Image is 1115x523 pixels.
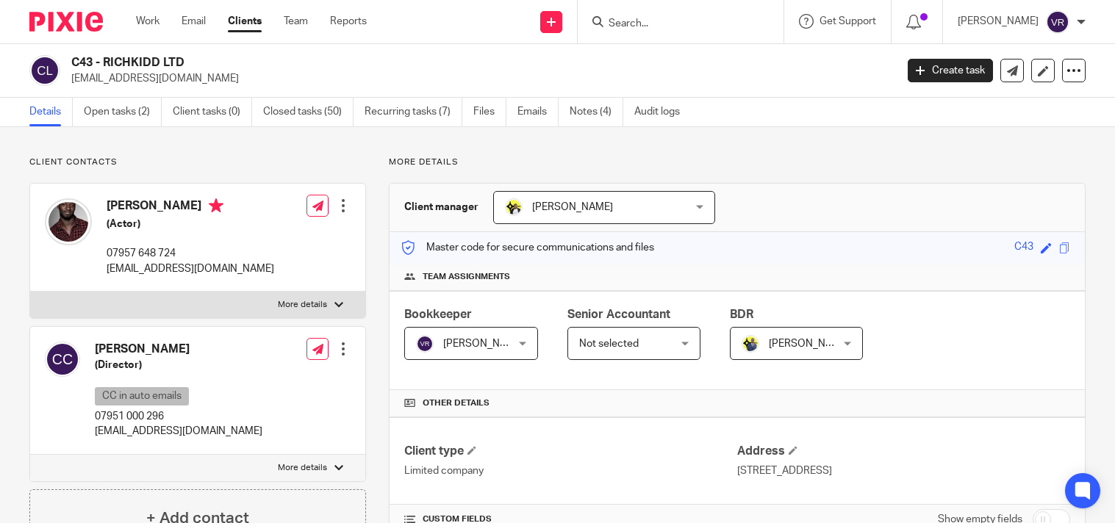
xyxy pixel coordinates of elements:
[107,217,274,231] h5: (Actor)
[730,309,753,320] span: BDR
[634,98,691,126] a: Audit logs
[567,309,670,320] span: Senior Accountant
[570,98,623,126] a: Notes (4)
[473,98,506,126] a: Files
[71,71,886,86] p: [EMAIL_ADDRESS][DOMAIN_NAME]
[95,358,262,372] h5: (Director)
[365,98,462,126] a: Recurring tasks (7)
[107,261,274,276] p: [EMAIL_ADDRESS][DOMAIN_NAME]
[330,14,367,29] a: Reports
[45,342,80,377] img: svg%3E
[404,464,737,478] p: Limited company
[769,339,850,349] span: [PERSON_NAME]
[389,156,1086,168] p: More details
[517,98,559,126] a: Emails
[404,444,737,459] h4: Client type
[228,14,262,29] a: Clients
[737,444,1070,459] h4: Address
[29,55,60,86] img: svg%3E
[404,309,472,320] span: Bookkeeper
[742,335,759,353] img: Dennis-Starbridge.jpg
[209,198,223,213] i: Primary
[95,409,262,424] p: 07951 000 296
[29,156,366,168] p: Client contacts
[29,12,103,32] img: Pixie
[401,240,654,255] p: Master code for secure communications and files
[95,424,262,439] p: [EMAIL_ADDRESS][DOMAIN_NAME]
[958,14,1039,29] p: [PERSON_NAME]
[182,14,206,29] a: Email
[95,342,262,357] h4: [PERSON_NAME]
[84,98,162,126] a: Open tasks (2)
[71,55,723,71] h2: C43 - RICHKIDD LTD
[284,14,308,29] a: Team
[737,464,1070,478] p: [STREET_ADDRESS]
[107,198,274,217] h4: [PERSON_NAME]
[29,98,73,126] a: Details
[107,246,274,261] p: 07957 648 724
[423,271,510,283] span: Team assignments
[416,335,434,353] img: svg%3E
[1014,239,1033,256] div: C43
[607,18,739,31] input: Search
[136,14,159,29] a: Work
[443,339,524,349] span: [PERSON_NAME]
[45,198,92,245] img: Richard%20Campbell%20(Richie).jpg
[820,16,876,26] span: Get Support
[532,202,613,212] span: [PERSON_NAME]
[505,198,523,216] img: Carine-Starbridge.jpg
[263,98,354,126] a: Closed tasks (50)
[1046,10,1069,34] img: svg%3E
[278,299,327,311] p: More details
[908,59,993,82] a: Create task
[95,387,189,405] p: CC in auto emails
[173,98,252,126] a: Client tasks (0)
[404,200,478,214] h3: Client manager
[579,339,639,349] span: Not selected
[423,397,490,409] span: Other details
[278,462,327,474] p: More details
